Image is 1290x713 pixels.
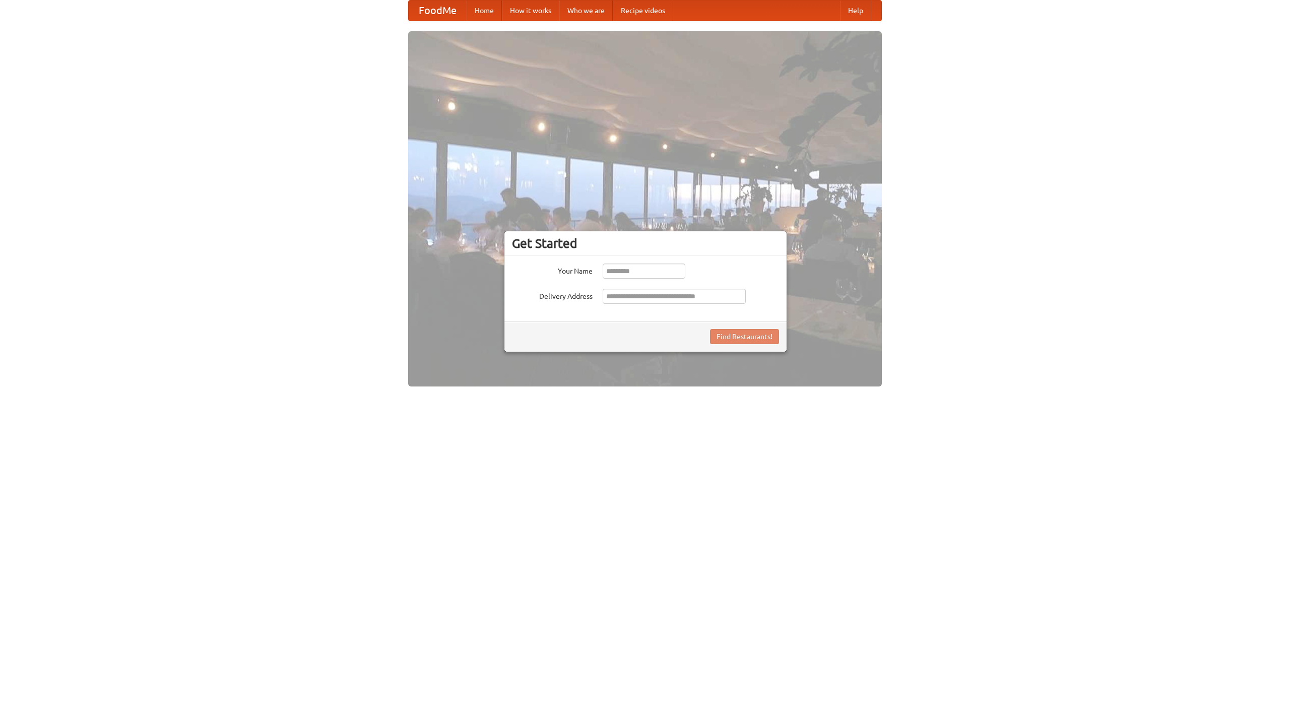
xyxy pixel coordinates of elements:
label: Delivery Address [512,289,593,301]
a: FoodMe [409,1,467,21]
a: Home [467,1,502,21]
a: Who we are [559,1,613,21]
a: Recipe videos [613,1,673,21]
button: Find Restaurants! [710,329,779,344]
label: Your Name [512,264,593,276]
h3: Get Started [512,236,779,251]
a: Help [840,1,871,21]
a: How it works [502,1,559,21]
